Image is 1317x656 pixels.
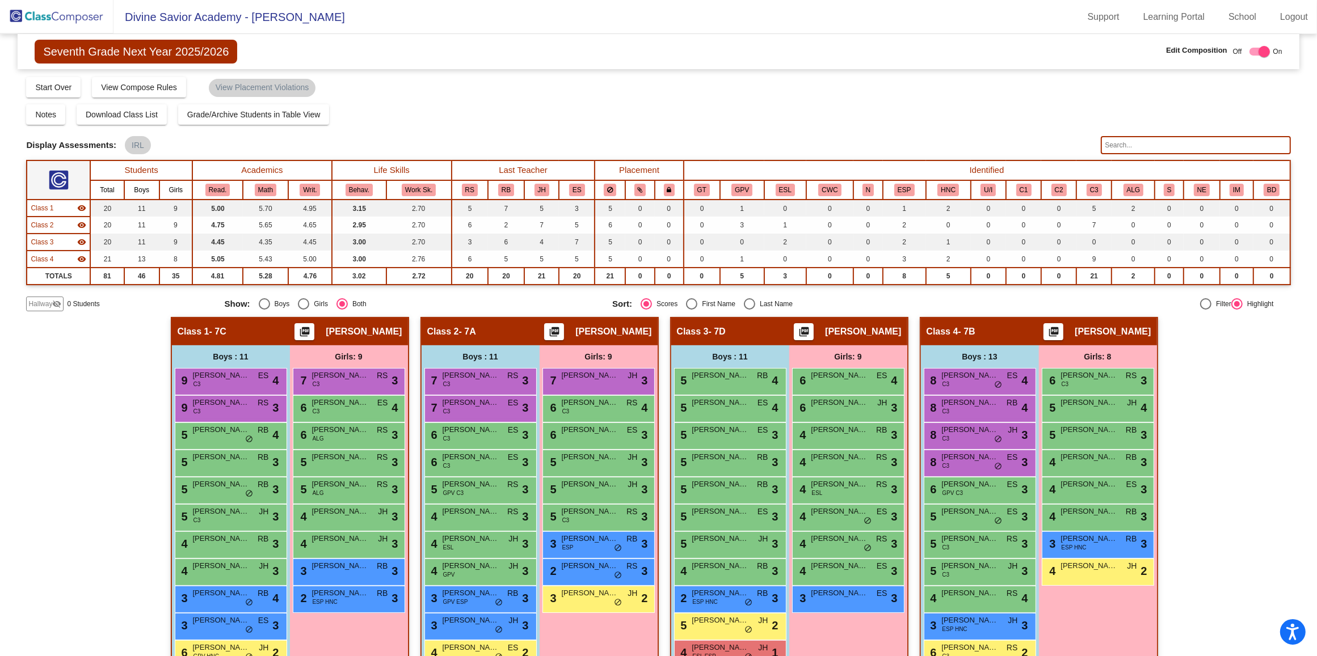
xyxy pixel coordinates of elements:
[459,326,476,337] span: - 7A
[27,268,90,285] td: TOTALS
[971,180,1006,200] th: Unidentified
[452,200,488,217] td: 5
[655,217,683,234] td: 0
[26,140,116,150] span: Display Assessments:
[192,160,332,180] th: Academics
[1076,251,1112,268] td: 9
[288,234,332,251] td: 4.45
[507,370,518,382] span: RS
[684,268,720,285] td: 0
[1155,180,1183,200] th: Accelerated Science
[488,251,524,268] td: 5
[595,234,625,251] td: 5
[386,217,452,234] td: 2.70
[971,251,1006,268] td: 0
[559,200,595,217] td: 3
[1087,184,1102,196] button: C3
[731,184,752,196] button: GPV
[1155,251,1183,268] td: 0
[862,184,874,196] button: N
[764,251,806,268] td: 0
[243,234,288,251] td: 4.35
[1124,184,1144,196] button: ALG
[488,234,524,251] td: 6
[625,234,655,251] td: 0
[209,79,315,97] mat-chip: View Placement Violations
[1220,268,1253,285] td: 0
[1039,345,1157,368] div: Girls: 8
[559,217,595,234] td: 5
[1220,234,1253,251] td: 0
[595,180,625,200] th: Keep away students
[755,299,793,309] div: Last Name
[1006,251,1041,268] td: 0
[720,217,764,234] td: 3
[1155,268,1183,285] td: 0
[1211,299,1231,309] div: Filter
[1041,200,1076,217] td: 0
[27,251,90,268] td: William Rivera - 7B
[764,268,806,285] td: 3
[1230,184,1244,196] button: IM
[178,326,209,337] span: Class 1
[794,323,814,340] button: Print Students Details
[709,326,726,337] span: - 7D
[243,268,288,285] td: 5.28
[193,370,250,381] span: [PERSON_NAME]
[452,217,488,234] td: 6
[926,234,971,251] td: 1
[77,204,86,213] mat-icon: visibility
[1220,217,1253,234] td: 0
[926,251,971,268] td: 2
[559,251,595,268] td: 5
[90,200,124,217] td: 20
[569,184,585,196] button: ES
[971,234,1006,251] td: 0
[1253,251,1290,268] td: 0
[1112,251,1155,268] td: 0
[776,184,795,196] button: ESL
[386,200,452,217] td: 2.70
[90,160,192,180] th: Students
[1155,217,1183,234] td: 0
[326,326,402,337] span: [PERSON_NAME]
[883,217,926,234] td: 2
[90,234,124,251] td: 20
[332,268,386,285] td: 3.02
[1253,200,1290,217] td: 0
[697,299,735,309] div: First Name
[386,268,452,285] td: 2.72
[806,268,853,285] td: 0
[1076,200,1112,217] td: 5
[926,180,971,200] th: High Need Communication Parent
[625,180,655,200] th: Keep with students
[192,251,243,268] td: 5.05
[452,234,488,251] td: 3
[1164,184,1175,196] button: S
[488,268,524,285] td: 20
[452,160,595,180] th: Last Teacher
[677,326,709,337] span: Class 3
[595,217,625,234] td: 6
[524,217,559,234] td: 7
[1184,180,1220,200] th: Not Enrolled
[971,268,1006,285] td: 0
[559,268,595,285] td: 20
[332,251,386,268] td: 3.00
[1219,8,1265,26] a: School
[77,221,86,230] mat-icon: visibility
[1112,180,1155,200] th: Algebra
[1220,251,1253,268] td: 0
[806,200,853,217] td: 0
[883,200,926,217] td: 1
[981,184,996,196] button: U/I
[720,234,764,251] td: 0
[1253,268,1290,285] td: 0
[797,326,811,342] mat-icon: picture_as_pdf
[332,160,452,180] th: Life Skills
[595,268,625,285] td: 21
[921,345,1039,368] div: Boys : 13
[1253,217,1290,234] td: 0
[1076,217,1112,234] td: 7
[927,326,958,337] span: Class 4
